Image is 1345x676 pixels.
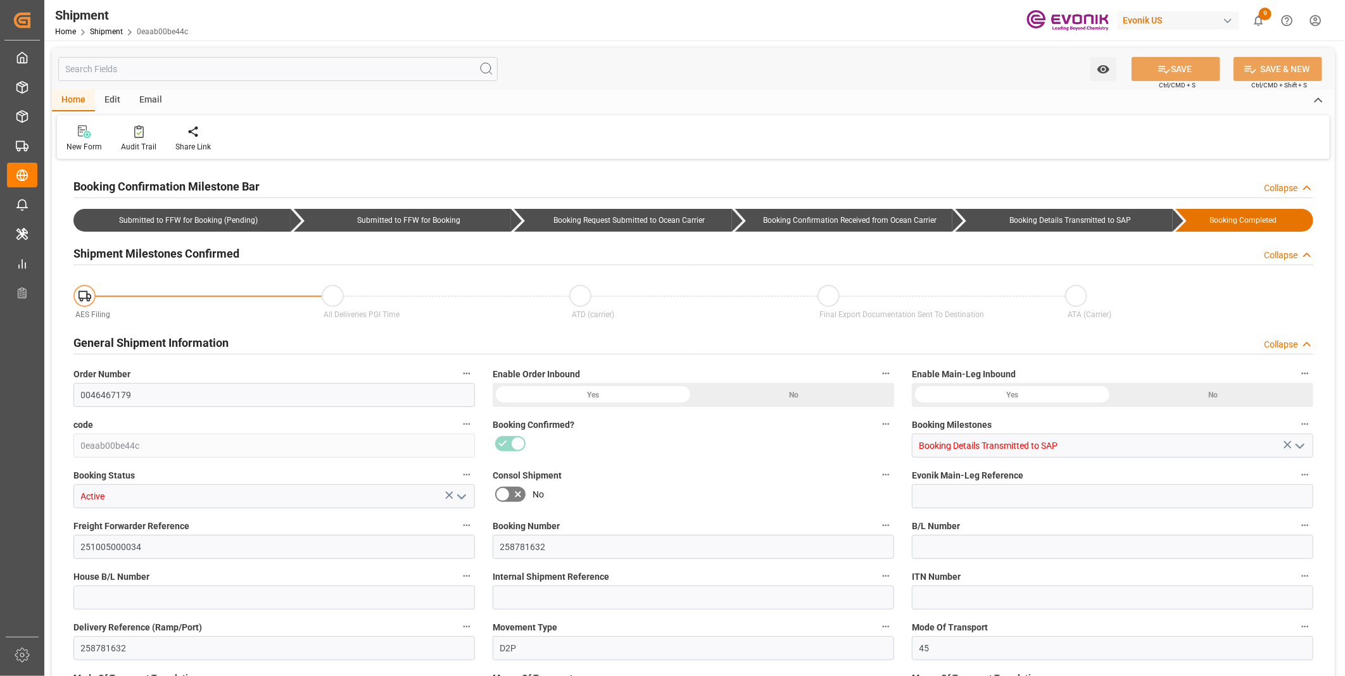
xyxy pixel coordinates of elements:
span: Mode Of Transport [912,621,988,634]
button: Mode Of Transport [1297,618,1313,635]
span: code [73,418,93,432]
div: Collapse [1264,249,1298,262]
button: open menu [1290,436,1309,456]
span: All Deliveries PGI Time [324,310,400,319]
div: Booking Details Transmitted to SAP [968,209,1173,232]
span: Evonik Main-Leg Reference [912,469,1023,482]
button: Booking Number [878,517,894,534]
button: Freight Forwarder Reference [458,517,475,534]
span: Ctrl/CMD + S [1159,80,1196,90]
div: No [1113,383,1313,407]
div: New Form [66,141,102,153]
div: Submitted to FFW for Booking (Pending) [86,209,291,232]
div: Submitted to FFW for Booking (Pending) [73,209,291,232]
div: Email [130,90,172,111]
div: Booking Confirmation Received from Ocean Carrier [735,209,952,232]
span: Booking Status [73,469,135,482]
a: Home [55,27,76,36]
span: Movement Type [493,621,557,634]
button: Internal Shipment Reference [878,568,894,584]
div: Booking Completed [1176,209,1313,232]
span: ITN Number [912,570,961,584]
button: Booking Confirmed? [878,416,894,432]
div: Edit [95,90,130,111]
button: Evonik Main-Leg Reference [1297,466,1313,483]
button: Consol Shipment [878,466,894,483]
span: No [533,488,544,501]
span: Delivery Reference (Ramp/Port) [73,621,202,634]
span: Internal Shipment Reference [493,570,609,584]
button: SAVE & NEW [1234,57,1322,81]
button: open menu [451,487,470,506]
button: B/L Number [1297,517,1313,534]
span: Consol Shipment [493,469,562,482]
span: 9 [1259,8,1272,20]
div: Booking Confirmation Received from Ocean Carrier [748,209,952,232]
div: Share Link [175,141,211,153]
button: Delivery Reference (Ramp/Port) [458,618,475,635]
span: ATA (Carrier) [1068,310,1111,319]
div: Booking Completed [1189,209,1298,232]
span: Enable Main-Leg Inbound [912,368,1016,381]
button: code [458,416,475,432]
h2: Shipment Milestones Confirmed [73,245,239,262]
button: Booking Status [458,466,475,483]
button: Booking Milestones [1297,416,1313,432]
span: Final Export Documentation Sent To Destination [819,310,984,319]
button: House B/L Number [458,568,475,584]
span: ATD (carrier) [572,310,614,319]
div: Collapse [1264,338,1298,351]
span: AES Filing [76,310,111,319]
button: Order Number [458,365,475,382]
span: Order Number [73,368,130,381]
div: Submitted to FFW for Booking [306,209,511,232]
div: Home [52,90,95,111]
div: Shipment [55,6,188,25]
div: Evonik US [1118,11,1239,30]
button: Movement Type [878,618,894,635]
div: Booking Request Submitted to Ocean Carrier [527,209,731,232]
span: Ctrl/CMD + Shift + S [1251,80,1307,90]
button: Enable Main-Leg Inbound [1297,365,1313,382]
div: Audit Trail [121,141,156,153]
button: Enable Order Inbound [878,365,894,382]
div: Submitted to FFW for Booking [294,209,511,232]
input: Search Fields [58,57,498,81]
span: Booking Milestones [912,418,992,432]
div: Yes [493,383,693,407]
h2: Booking Confirmation Milestone Bar [73,178,260,195]
span: Booking Number [493,520,560,533]
span: B/L Number [912,520,960,533]
span: Booking Confirmed? [493,418,574,432]
a: Shipment [90,27,123,36]
span: Freight Forwarder Reference [73,520,189,533]
button: SAVE [1132,57,1220,81]
div: No [693,383,894,407]
div: Yes [912,383,1113,407]
button: ITN Number [1297,568,1313,584]
button: show 9 new notifications [1244,6,1273,35]
div: Collapse [1264,182,1298,195]
h2: General Shipment Information [73,334,229,351]
img: Evonik-brand-mark-Deep-Purple-RGB.jpeg_1700498283.jpeg [1026,9,1109,32]
button: Evonik US [1118,8,1244,32]
button: open menu [1090,57,1116,81]
div: Booking Request Submitted to Ocean Carrier [514,209,731,232]
span: House B/L Number [73,570,149,584]
span: Enable Order Inbound [493,368,580,381]
div: Booking Details Transmitted to SAP [956,209,1173,232]
button: Help Center [1273,6,1301,35]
